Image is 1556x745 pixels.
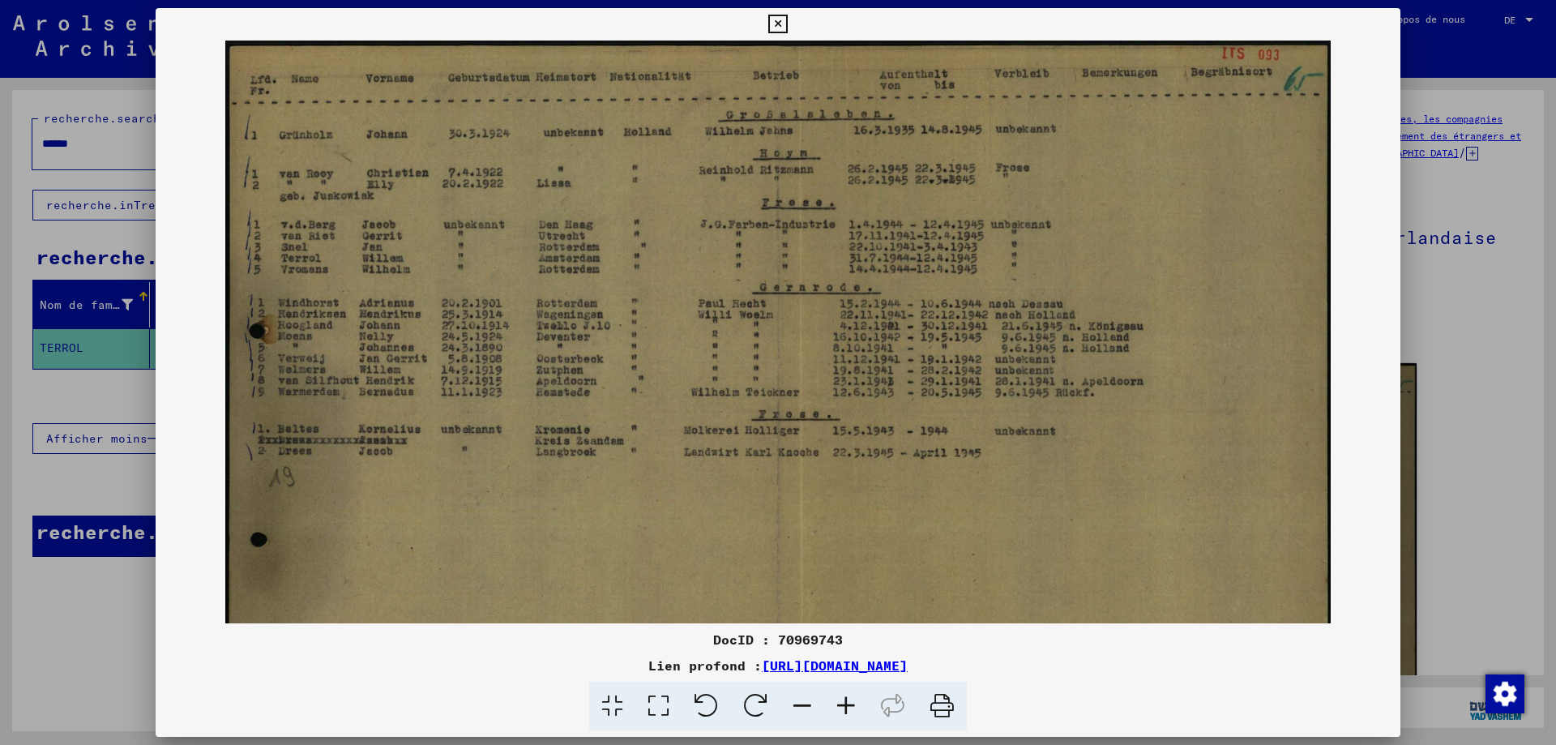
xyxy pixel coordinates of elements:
font: DocID : 70969743 [713,632,843,648]
img: Modifier le consentement [1485,674,1524,713]
a: [URL][DOMAIN_NAME] [762,657,908,674]
font: Lien profond : [648,657,762,674]
div: Modifier le consentement [1485,674,1524,713]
